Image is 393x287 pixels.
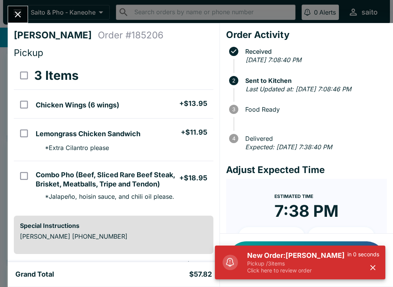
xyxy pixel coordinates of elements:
text: 4 [232,135,235,142]
span: Received [241,48,387,55]
p: [PERSON_NAME] [PHONE_NUMBER] [20,233,207,240]
h5: Chicken Wings (6 wings) [36,101,119,110]
time: 7:38 PM [274,201,339,221]
h5: + $13.95 [179,99,207,108]
button: Close [8,6,28,23]
p: Click here to review order [247,267,347,274]
h5: + $11.95 [181,128,207,137]
p: * Jalapeño, hoisin sauce, and chili oil please. [39,193,174,200]
p: $44.85 [132,260,207,268]
h5: Combo Pho (Beef, Sliced Rare Beef Steak, Brisket, Meatballs, Tripe and Tendon) [36,170,179,189]
p: Subtotal [20,260,120,268]
h5: New Order: [PERSON_NAME] [247,251,347,260]
span: Sent to Kitchen [241,77,387,84]
h4: Adjust Expected Time [226,164,387,176]
button: + 20 [308,227,375,246]
p: Pickup / 3 items [247,260,347,267]
h3: 3 Items [34,68,79,83]
button: Notify Customer Food is Ready [228,241,385,279]
h5: + $18.95 [179,173,207,183]
h4: [PERSON_NAME] [14,30,98,41]
h5: Lemongrass Chicken Sandwich [36,129,140,139]
p: in 0 seconds [347,251,379,258]
h5: $57.82 [189,270,212,279]
em: [DATE] 7:08:40 PM [246,56,301,64]
table: orders table [14,62,213,209]
h4: Order # 185206 [98,30,163,41]
text: 2 [232,78,235,84]
p: * Extra Cilantro please [39,144,109,152]
h6: Special Instructions [20,222,207,229]
span: Pickup [14,47,43,58]
span: Delivered [241,135,387,142]
em: Last Updated at: [DATE] 7:08:46 PM [246,85,351,93]
h4: Order Activity [226,29,387,41]
em: Expected: [DATE] 7:38:40 PM [245,143,332,151]
h5: Grand Total [15,270,54,279]
span: Estimated Time [274,193,313,199]
span: Food Ready [241,106,387,113]
text: 3 [232,106,235,112]
button: + 10 [238,227,305,246]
